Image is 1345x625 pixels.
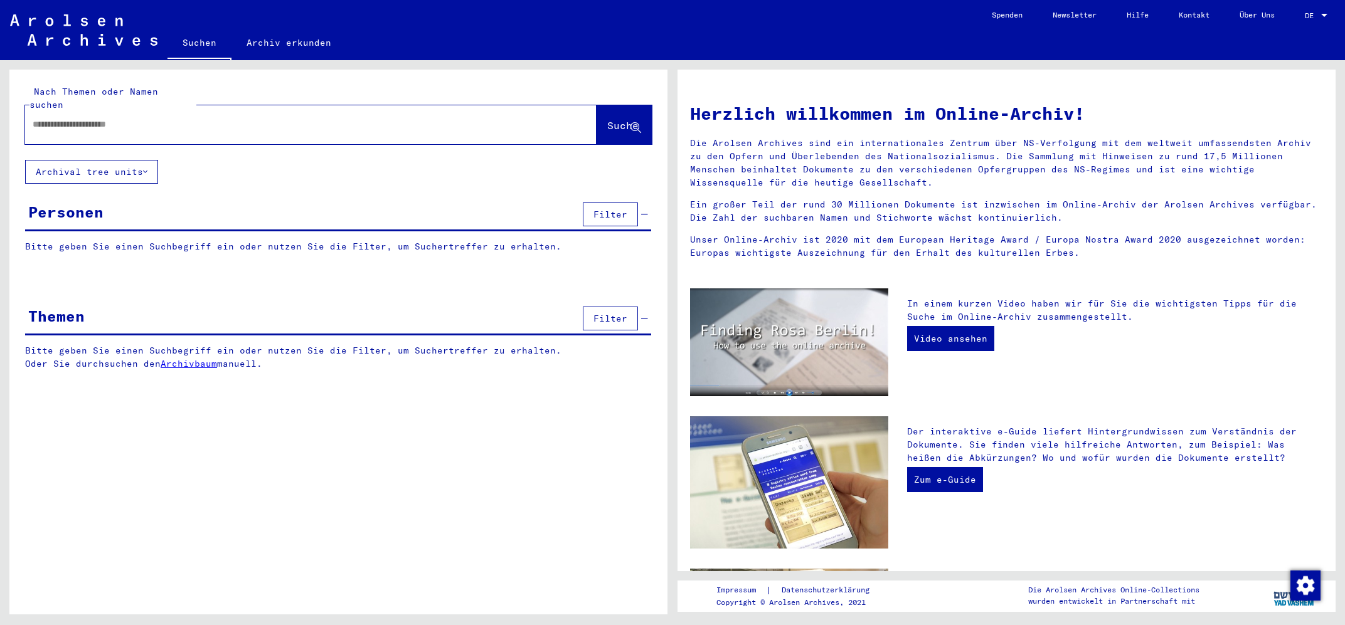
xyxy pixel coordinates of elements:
[690,288,888,396] img: video.jpg
[716,584,885,597] div: |
[907,297,1323,323] p: In einem kurzen Video haben wir für Sie die wichtigsten Tipps für die Suche im Online-Archiv zusa...
[25,344,652,370] p: Bitte geben Sie einen Suchbegriff ein oder nutzen Sie die Filter, um Suchertreffer zu erhalten. O...
[772,584,885,597] a: Datenschutzerklärung
[716,597,885,608] p: Copyright © Arolsen Archives, 2021
[690,198,1323,224] p: Ein großer Teil der rund 30 Millionen Dokumente ist inzwischen im Online-Archiv der Arolsen Archi...
[1290,570,1321,601] img: Zustimmung ändern
[583,202,638,226] button: Filter
[907,326,994,351] a: Video ansehen
[593,209,627,220] span: Filter
[907,425,1323,465] p: Der interaktive e-Guide liefert Hintergrundwissen zum Verständnis der Dokumente. Sie finden viele...
[690,416,888,549] img: eguide.jpg
[1028,584,1199,596] p: Die Arolsen Archives Online-Collections
[28,201,104,223] div: Personen
[690,233,1323,260] p: Unser Online-Archiv ist 2020 mit dem European Heritage Award / Europa Nostra Award 2020 ausgezeic...
[167,28,231,60] a: Suchen
[607,119,639,132] span: Suche
[716,584,766,597] a: Impressum
[231,28,346,58] a: Archiv erkunden
[28,305,85,327] div: Themen
[29,86,158,110] mat-label: Nach Themen oder Namen suchen
[907,467,983,492] a: Zum e-Guide
[1305,11,1319,20] span: DE
[690,137,1323,189] p: Die Arolsen Archives sind ein internationales Zentrum über NS-Verfolgung mit dem weltweit umfasse...
[1271,580,1318,611] img: yv_logo.png
[25,160,158,184] button: Archival tree units
[593,313,627,324] span: Filter
[690,100,1323,127] h1: Herzlich willkommen im Online-Archiv!
[1028,596,1199,607] p: wurden entwickelt in Partnerschaft mit
[10,14,157,46] img: Arolsen_neg.svg
[583,307,638,330] button: Filter
[25,240,651,253] p: Bitte geben Sie einen Suchbegriff ein oder nutzen Sie die Filter, um Suchertreffer zu erhalten.
[161,358,217,369] a: Archivbaum
[597,105,652,144] button: Suche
